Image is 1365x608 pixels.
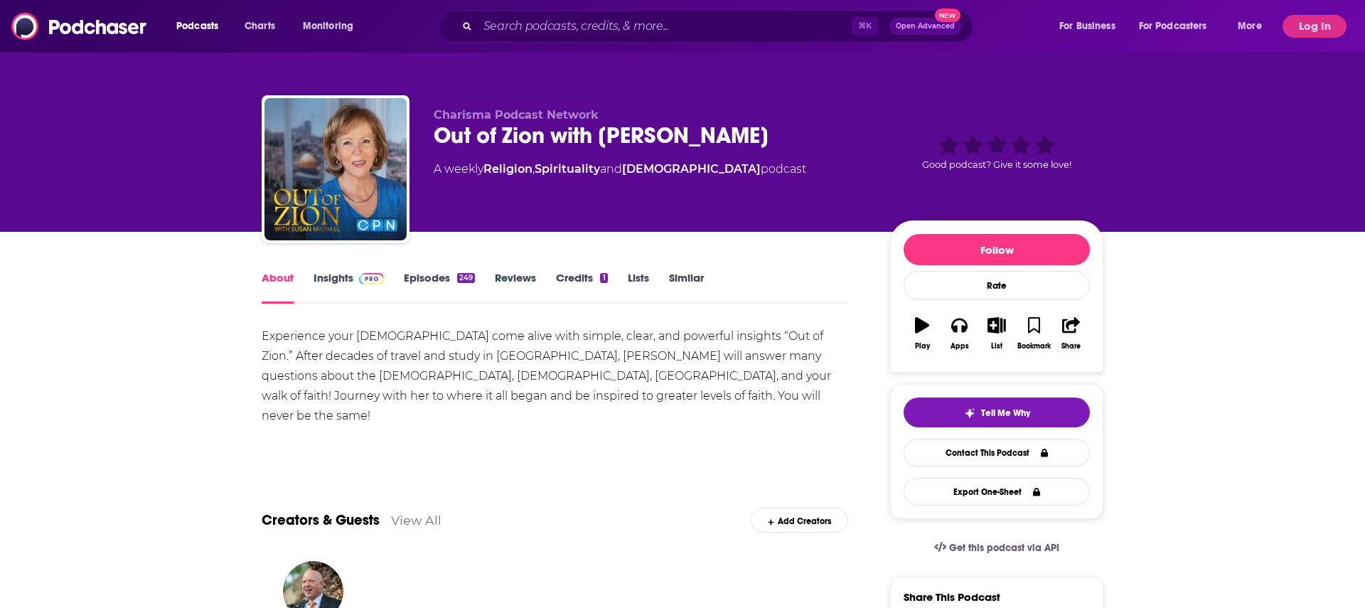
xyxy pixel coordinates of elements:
button: List [978,308,1015,359]
div: Apps [951,342,969,351]
button: Follow [904,234,1090,265]
div: Good podcast? Give it some love! [890,108,1103,196]
button: Export One-Sheet [904,478,1090,506]
button: open menu [1049,15,1133,38]
img: Podchaser - Follow, Share and Rate Podcasts [11,13,148,40]
button: open menu [166,15,237,38]
a: Religion [483,162,532,176]
a: About [262,271,294,304]
img: Podchaser Pro [359,273,384,284]
span: More [1238,16,1262,36]
div: Add Creators [751,508,848,533]
button: Play [904,308,941,359]
a: View All [391,513,441,528]
div: Share [1061,342,1081,351]
a: Creators & Guests [262,511,380,529]
a: Similar [669,271,704,304]
a: Charts [235,15,284,38]
span: For Business [1059,16,1115,36]
a: Reviews [495,271,536,304]
a: Lists [628,271,649,304]
button: Share [1053,308,1090,359]
span: Monitoring [303,16,353,36]
div: Play [915,342,930,351]
div: A weekly podcast [434,161,806,178]
span: Charts [245,16,275,36]
button: tell me why sparkleTell Me Why [904,398,1090,427]
span: and [600,162,622,176]
button: open menu [1130,15,1228,38]
div: List [991,342,1002,351]
a: InsightsPodchaser Pro [314,271,384,304]
button: Bookmark [1015,308,1052,359]
img: Out of Zion with Susan Michael [264,98,407,240]
img: tell me why sparkle [964,407,975,419]
button: Log In [1283,15,1347,38]
span: Charisma Podcast Network [434,108,599,122]
a: Get this podcast via API [923,530,1071,565]
a: Episodes249 [404,271,475,304]
span: Get this podcast via API [949,542,1059,554]
div: Experience your [DEMOGRAPHIC_DATA] come alive with simple, clear, and powerful insights “Out of Z... [262,326,848,426]
a: Contact This Podcast [904,439,1090,466]
div: Rate [904,271,1090,300]
div: 1 [600,273,607,283]
span: Tell Me Why [981,407,1030,419]
span: , [532,162,535,176]
a: [DEMOGRAPHIC_DATA] [622,162,761,176]
span: ⌘ K [852,17,878,36]
button: Open AdvancedNew [889,18,961,35]
button: open menu [293,15,372,38]
a: Credits1 [556,271,607,304]
span: Good podcast? Give it some love! [922,159,1071,170]
button: open menu [1228,15,1280,38]
input: Search podcasts, credits, & more... [478,15,852,38]
a: Spirituality [535,162,600,176]
h3: Share This Podcast [904,590,1000,604]
div: Search podcasts, credits, & more... [452,10,987,43]
span: New [935,9,960,22]
span: Podcasts [176,16,218,36]
span: Open Advanced [896,23,955,30]
div: 249 [457,273,475,283]
button: Apps [941,308,978,359]
span: For Podcasters [1139,16,1207,36]
div: Bookmark [1017,342,1051,351]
